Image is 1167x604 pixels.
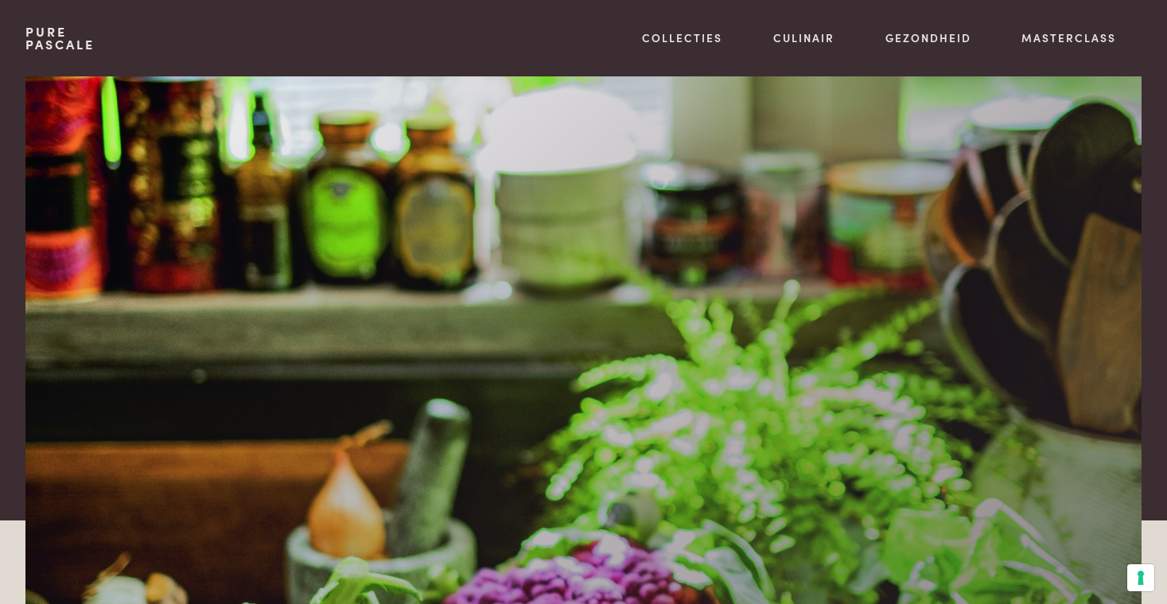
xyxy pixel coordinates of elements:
[1127,564,1154,591] button: Uw voorkeuren voor toestemming voor trackingtechnologieën
[773,29,834,46] a: Culinair
[1021,29,1116,46] a: Masterclass
[25,25,95,51] a: PurePascale
[885,29,971,46] a: Gezondheid
[642,29,722,46] a: Collecties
